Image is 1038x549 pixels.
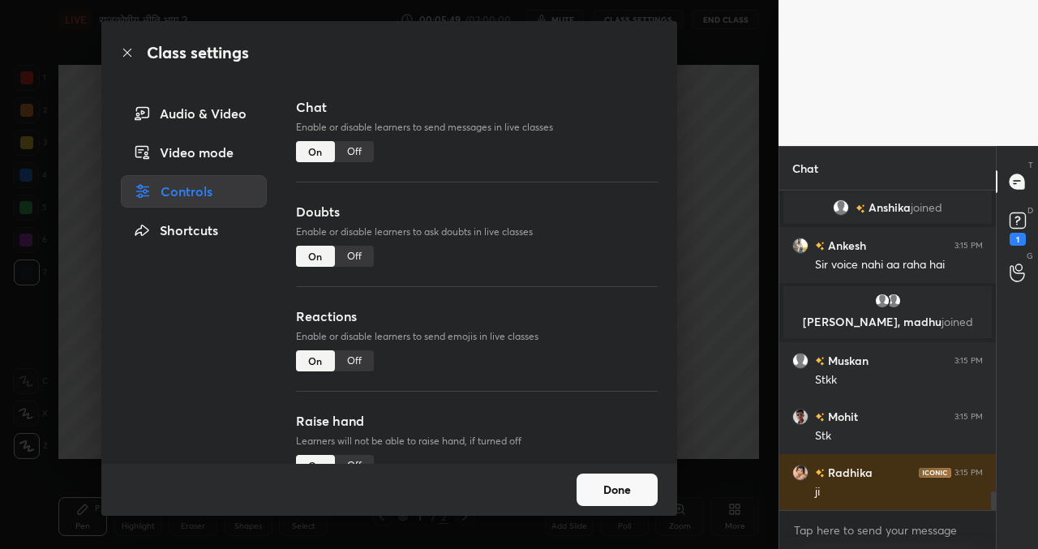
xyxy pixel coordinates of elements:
[296,97,658,117] h3: Chat
[296,202,658,221] h3: Doubts
[954,412,983,422] div: 3:15 PM
[911,201,942,214] span: joined
[1028,159,1033,171] p: T
[792,353,809,369] img: default.png
[121,136,267,169] div: Video mode
[815,428,983,444] div: Stk
[296,246,335,267] div: On
[335,350,374,371] div: Off
[296,329,658,344] p: Enable or disable learners to send emojis in live classes
[779,147,831,190] p: Chat
[296,225,658,239] p: Enable or disable learners to ask doubts in live classes
[792,238,809,254] img: 350514fcf8184ed1bffbd3892ea8451a.jpg
[296,455,335,476] div: On
[919,468,951,478] img: iconic-dark.1390631f.png
[815,372,983,388] div: Stkk
[792,465,809,481] img: b2a95d010fce4dfda44ecb47c320396b.jpg
[874,293,890,309] img: default.png
[779,191,996,510] div: grid
[296,120,658,135] p: Enable or disable learners to send messages in live classes
[825,408,858,425] h6: Mohit
[954,356,983,366] div: 3:15 PM
[296,141,335,162] div: On
[954,468,983,478] div: 3:15 PM
[577,474,658,506] button: Done
[1010,233,1026,246] div: 1
[793,315,982,328] p: [PERSON_NAME], madhu
[815,357,825,366] img: no-rating-badge.077c3623.svg
[825,237,866,254] h6: Ankesh
[815,257,983,273] div: Sir voice nahi aa raha hai
[296,434,658,448] p: Learners will not be able to raise hand, if turned off
[1027,204,1033,217] p: D
[296,350,335,371] div: On
[815,242,825,251] img: no-rating-badge.077c3623.svg
[815,413,825,422] img: no-rating-badge.077c3623.svg
[886,293,902,309] img: default.png
[121,97,267,130] div: Audio & Video
[833,199,849,216] img: default.png
[147,41,249,65] h2: Class settings
[121,214,267,247] div: Shortcuts
[941,314,973,329] span: joined
[815,484,983,500] div: ji
[815,469,825,478] img: no-rating-badge.077c3623.svg
[954,241,983,251] div: 3:15 PM
[1027,250,1033,262] p: G
[856,204,865,213] img: no-rating-badge.077c3623.svg
[296,307,658,326] h3: Reactions
[825,464,873,481] h6: Radhika
[335,246,374,267] div: Off
[335,455,374,476] div: Off
[335,141,374,162] div: Off
[825,352,869,369] h6: Muskan
[869,201,911,214] span: Anshika
[792,409,809,425] img: 8d1b8f529d5b4c019dcc5dbac41c8f9a.jpg
[121,175,267,208] div: Controls
[296,411,658,431] h3: Raise hand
